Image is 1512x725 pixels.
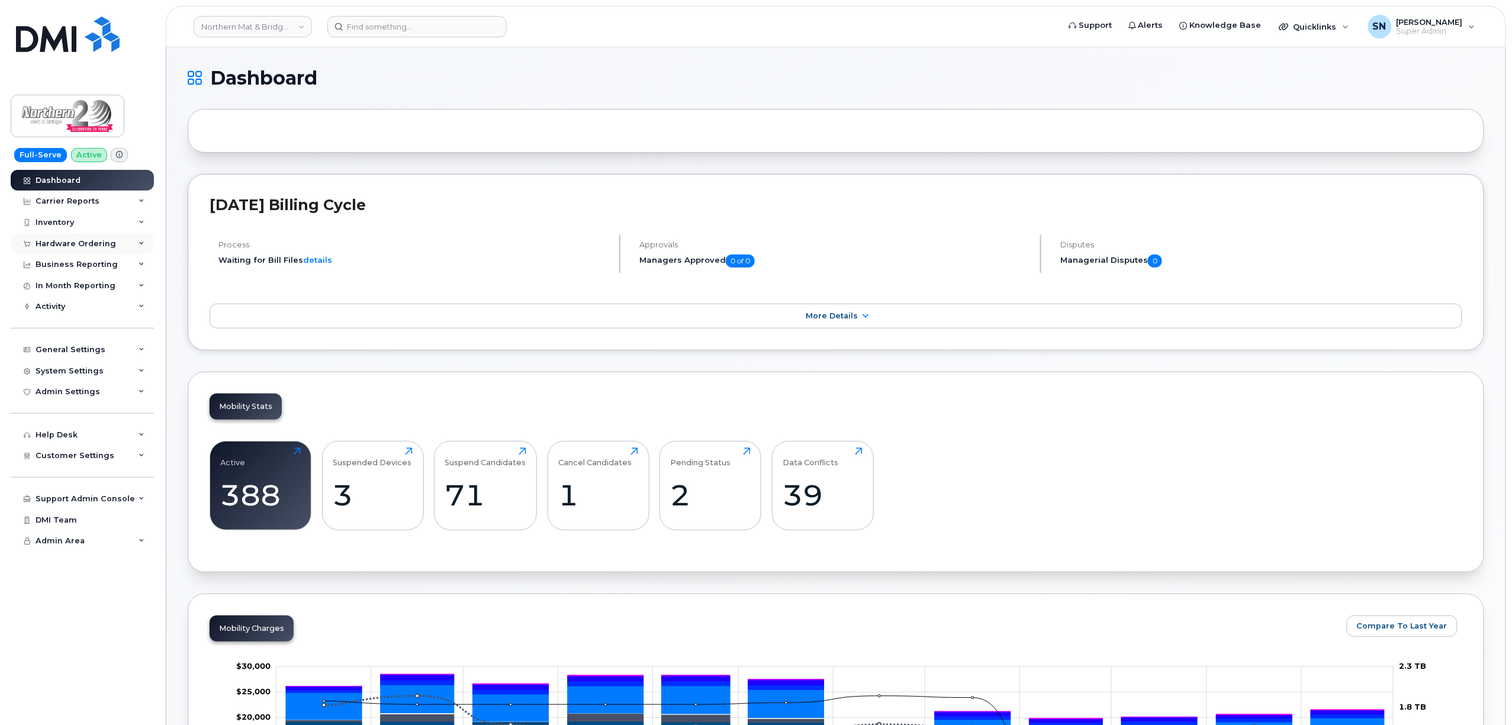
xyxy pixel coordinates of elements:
div: Suspend Candidates [445,447,526,467]
tspan: 2.3 TB [1400,661,1427,671]
tspan: $20,000 [236,712,271,721]
h5: Managerial Disputes [1060,254,1462,268]
a: Pending Status2 [671,447,751,523]
div: Data Conflicts [783,447,838,467]
g: $0 [236,661,271,671]
span: 0 of 0 [726,254,755,268]
div: 2 [671,478,751,513]
g: $0 [236,687,271,696]
g: $0 [236,712,271,721]
h4: Disputes [1060,240,1462,249]
div: 388 [221,478,301,513]
div: Suspended Devices [333,447,411,467]
div: Active [221,447,246,467]
tspan: $30,000 [236,661,271,671]
h5: Managers Approved [639,254,1030,268]
h4: Process [218,240,609,249]
a: Data Conflicts39 [783,447,863,523]
span: More Details [806,311,858,320]
li: Waiting for Bill Files [218,254,609,266]
span: Compare To Last Year [1357,620,1447,631]
div: 39 [783,478,863,513]
span: Dashboard [210,69,317,87]
a: details [303,255,332,265]
a: Active388 [221,447,301,523]
div: 3 [333,478,413,513]
h4: Approvals [639,240,1030,249]
span: 0 [1148,254,1162,268]
tspan: 1.8 TB [1400,702,1427,711]
a: Suspend Candidates71 [445,447,526,523]
div: Cancel Candidates [558,447,632,467]
div: 71 [445,478,526,513]
button: Compare To Last Year [1347,616,1458,637]
a: Suspended Devices3 [333,447,413,523]
h2: [DATE] Billing Cycle [210,196,1462,214]
div: Pending Status [671,447,731,467]
a: Cancel Candidates1 [558,447,638,523]
tspan: $25,000 [236,687,271,696]
div: 1 [558,478,638,513]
